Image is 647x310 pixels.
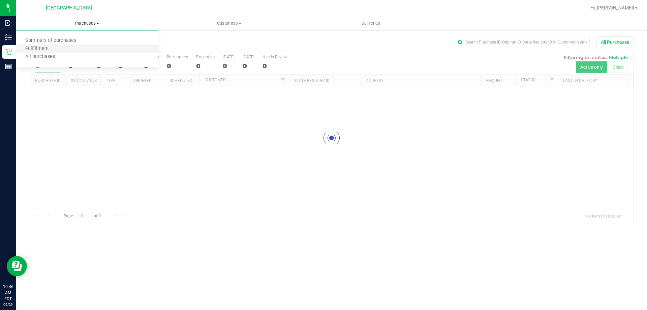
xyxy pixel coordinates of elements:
[46,5,92,11] span: [GEOGRAPHIC_DATA]
[16,20,158,26] span: Purchases
[5,34,12,41] inline-svg: Inventory
[7,256,27,276] iframe: Resource center
[16,54,64,60] span: All purchases
[16,46,58,52] span: Fulfillment
[3,302,13,307] p: 09/29
[5,63,12,70] inline-svg: Reports
[5,20,12,26] inline-svg: Inbound
[455,37,590,47] input: Search Purchase ID, Original ID, State Registry ID or Customer Name...
[16,38,85,44] span: Summary of purchases
[590,5,634,10] span: Hi, [PERSON_NAME]!
[158,16,300,30] a: Customers
[352,20,389,26] span: Deliveries
[596,36,634,48] button: All Purchases
[3,284,13,302] p: 10:46 AM EDT
[300,16,442,30] a: Deliveries
[5,49,12,55] inline-svg: Retail
[16,16,158,30] a: Purchases Summary of purchases Fulfillment All purchases
[158,20,300,26] span: Customers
